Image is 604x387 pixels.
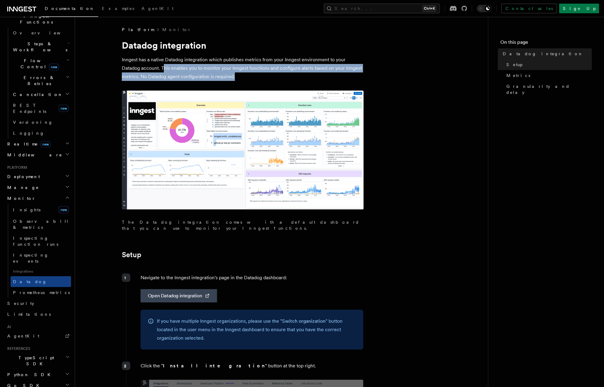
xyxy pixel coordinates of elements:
[141,289,217,302] a: Open Datadog integration
[41,141,50,148] span: new
[5,298,71,309] a: Security
[13,279,47,284] span: Datadog
[11,41,67,53] span: Steps & Workflows
[5,309,71,320] a: Limitations
[11,100,71,117] a: REST Endpointsnew
[504,59,592,70] a: Setup
[11,267,71,276] span: Integrations
[5,149,71,160] button: Middleware
[122,40,364,51] h1: Datadog integration
[138,2,177,16] a: AgentKit
[5,184,39,190] span: Manage
[11,128,71,139] a: Logging
[5,195,36,201] span: Monitor
[11,55,71,72] button: Flow Controlnew
[477,5,492,12] button: Toggle dark mode
[13,219,75,230] span: Observability & metrics
[5,182,71,193] button: Manage
[5,27,71,139] div: Inngest Functions
[13,290,70,295] span: Prometheus metrics
[5,174,40,180] span: Deployment
[157,317,356,342] p: If you have multiple Inngest organizations, please use the " " button located in the user menu in...
[11,75,66,87] span: Errors & Retries
[45,6,95,11] span: Documentation
[7,312,51,317] span: Limitations
[423,5,436,11] kbd: Ctrl+K
[122,27,154,33] span: Platform
[13,103,46,114] span: REST Endpoints
[122,56,364,81] p: Inngest has a native Datadog integration which publishes metrics from your Inngest environment to...
[11,38,71,55] button: Steps & Workflows
[11,117,71,128] a: Versioning
[163,363,265,369] strong: Install integration
[59,206,69,213] span: new
[102,6,134,11] span: Examples
[11,287,71,298] a: Prometheus metrics
[506,72,530,78] span: Metrics
[41,2,98,17] a: Documentation
[5,141,50,147] span: Realtime
[13,131,44,136] span: Logging
[5,171,71,182] button: Deployment
[7,301,34,306] span: Security
[122,219,364,231] p: The Datadog integration comes with a default dashboard that you can use to monitor your Inngest f...
[5,352,71,369] button: TypeScript SDK
[500,39,592,48] h4: On this page
[141,362,363,370] p: Click the " " button at the top right.
[504,81,592,98] a: Granularity and delay
[13,30,75,35] span: Overview
[502,4,557,13] a: Contact sales
[5,193,71,204] button: Monitor
[506,83,592,95] span: Granularity and delay
[11,216,71,233] a: Observability & metrics
[559,4,599,13] a: Sign Up
[11,58,67,70] span: Flow Control
[5,152,62,158] span: Middleware
[5,372,54,378] span: Python SDK
[5,139,71,149] button: Realtimenew
[98,2,138,16] a: Examples
[13,253,49,264] span: Inspecting events
[13,236,58,247] span: Inspecting function runs
[11,250,71,267] a: Inspecting events
[503,51,583,57] span: Datadog integration
[5,331,71,341] a: AgentKit
[49,64,59,70] span: new
[122,362,130,370] div: 2
[162,27,191,33] a: Monitor
[122,273,130,282] div: 1
[5,13,65,25] span: Inngest Functions
[504,70,592,81] a: Metrics
[500,48,592,59] a: Datadog integration
[7,334,39,338] span: AgentKit
[11,204,71,216] a: Insightsnew
[5,204,71,298] div: Monitor
[324,4,440,13] button: Search...Ctrl+K
[5,11,71,27] button: Inngest Functions
[506,62,522,68] span: Setup
[13,120,53,125] span: Versioning
[5,346,30,351] span: References
[141,273,363,282] p: Navigate to the Inngest integration's page in the Datadog dashboard:
[122,91,364,209] img: The default dashboard for the Inngest Datadog integration
[11,233,71,250] a: Inspecting function runs
[5,165,27,170] span: Platform
[11,72,71,89] button: Errors & Retries
[13,207,41,212] span: Insights
[11,89,71,100] button: Cancellation
[5,355,65,367] span: TypeScript SDK
[59,105,69,112] span: new
[11,27,71,38] a: Overview
[5,325,11,329] span: AI
[11,276,71,287] a: Datadog
[122,251,141,259] a: Setup
[5,369,71,380] button: Python SDK
[11,91,63,98] span: Cancellation
[282,318,326,324] a: Switch organization
[141,6,174,11] span: AgentKit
